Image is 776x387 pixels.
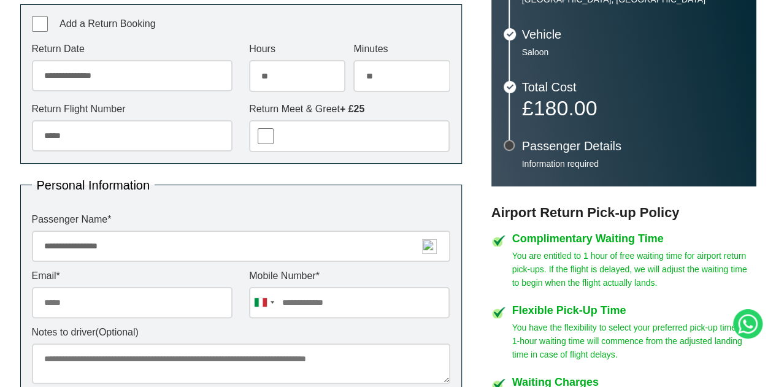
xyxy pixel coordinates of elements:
[249,271,450,281] label: Mobile Number
[522,158,744,169] p: Information required
[422,239,437,254] img: npw-badge-icon.svg
[32,104,232,114] label: Return Flight Number
[522,81,744,93] h3: Total Cost
[512,305,756,316] h4: Flexible Pick-Up Time
[32,328,450,337] label: Notes to driver
[249,104,450,114] label: Return Meet & Greet
[32,215,450,224] label: Passenger Name
[512,321,756,361] p: You have the flexibility to select your preferred pick-up time. The 1-hour waiting time will comm...
[32,271,232,281] label: Email
[491,205,756,221] h3: Airport Return Pick-up Policy
[353,44,450,54] label: Minutes
[32,16,48,32] input: Add a Return Booking
[522,47,744,58] p: Saloon
[522,140,744,152] h3: Passenger Details
[512,233,756,244] h4: Complimentary Waiting Time
[60,18,156,29] span: Add a Return Booking
[249,44,345,54] label: Hours
[32,179,155,191] legend: Personal Information
[250,288,278,318] div: Italy (Italia): +39
[522,99,744,117] p: £
[96,327,139,337] span: (Optional)
[522,28,744,40] h3: Vehicle
[32,44,232,54] label: Return Date
[340,104,364,114] strong: + £25
[512,249,756,289] p: You are entitled to 1 hour of free waiting time for airport return pick-ups. If the flight is del...
[533,96,597,120] span: 180.00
